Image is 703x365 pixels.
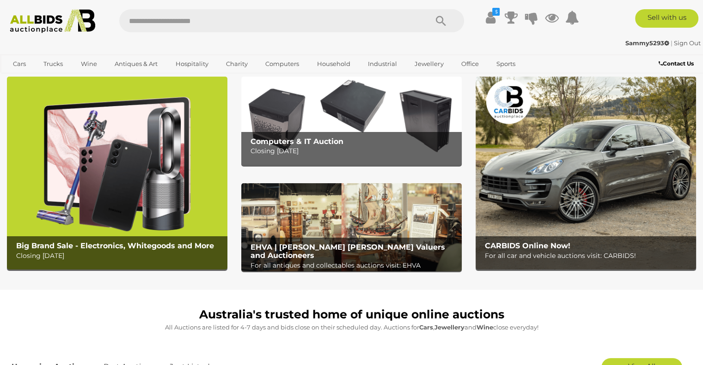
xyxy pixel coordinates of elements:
[75,56,103,72] a: Wine
[5,9,100,33] img: Allbids.com.au
[241,183,462,271] img: EHVA | Evans Hastings Valuers and Auctioneers
[12,322,691,333] p: All Auctions are listed for 4-7 days and bids close on their scheduled day. Auctions for , and cl...
[259,56,305,72] a: Computers
[477,323,493,331] strong: Wine
[625,39,671,47] a: Sammy5293
[109,56,164,72] a: Antiques & Art
[170,56,214,72] a: Hospitality
[674,39,701,47] a: Sign Out
[251,145,457,157] p: Closing [DATE]
[409,56,449,72] a: Jewellery
[671,39,672,47] span: |
[7,77,227,269] a: Big Brand Sale - Electronics, Whitegoods and More Big Brand Sale - Electronics, Whitegoods and Mo...
[241,77,462,165] a: Computers & IT Auction Computers & IT Auction Closing [DATE]
[659,59,696,69] a: Contact Us
[625,39,669,47] strong: Sammy5293
[476,77,696,269] a: CARBIDS Online Now! CARBIDS Online Now! For all car and vehicle auctions visit: CARBIDS!
[635,9,698,28] a: Sell with us
[7,72,85,87] a: [GEOGRAPHIC_DATA]
[434,323,465,331] strong: Jewellery
[418,9,464,32] button: Search
[362,56,403,72] a: Industrial
[12,308,691,321] h1: Australia's trusted home of unique online auctions
[251,260,457,271] p: For all antiques and collectables auctions visit: EHVA
[220,56,254,72] a: Charity
[241,77,462,165] img: Computers & IT Auction
[419,323,433,331] strong: Cars
[7,56,32,72] a: Cars
[476,77,696,269] img: CARBIDS Online Now!
[455,56,485,72] a: Office
[483,9,497,26] a: $
[251,137,343,146] b: Computers & IT Auction
[485,241,570,250] b: CARBIDS Online Now!
[7,77,227,269] img: Big Brand Sale - Electronics, Whitegoods and More
[241,183,462,271] a: EHVA | Evans Hastings Valuers and Auctioneers EHVA | [PERSON_NAME] [PERSON_NAME] Valuers and Auct...
[490,56,521,72] a: Sports
[16,241,214,250] b: Big Brand Sale - Electronics, Whitegoods and More
[492,8,500,16] i: $
[311,56,356,72] a: Household
[16,250,223,262] p: Closing [DATE]
[37,56,69,72] a: Trucks
[251,243,445,260] b: EHVA | [PERSON_NAME] [PERSON_NAME] Valuers and Auctioneers
[485,250,691,262] p: For all car and vehicle auctions visit: CARBIDS!
[659,60,694,67] b: Contact Us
